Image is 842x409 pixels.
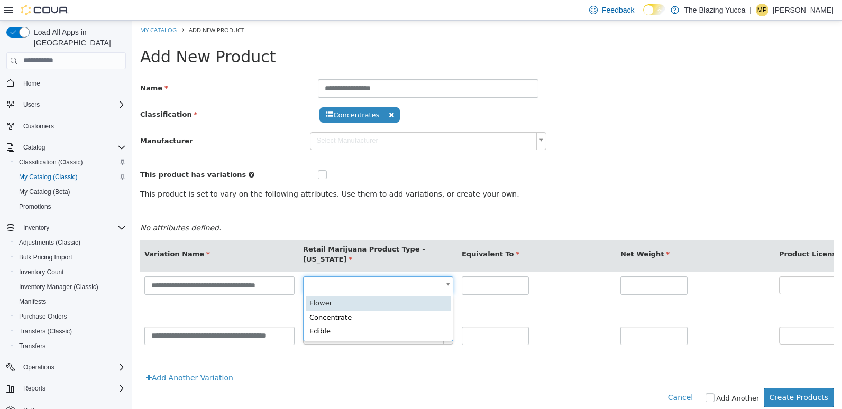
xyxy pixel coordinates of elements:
span: Users [19,98,126,111]
span: Adjustments (Classic) [15,236,126,249]
span: Promotions [15,200,126,213]
button: My Catalog (Beta) [11,184,130,199]
span: Inventory [23,224,49,232]
button: Home [2,76,130,91]
span: My Catalog (Beta) [15,185,126,198]
p: [PERSON_NAME] [773,4,834,16]
a: Customers [19,120,58,133]
button: Operations [2,360,130,375]
span: Catalog [19,141,126,154]
img: Cova [21,5,69,15]
a: Promotions [15,200,56,213]
button: Reports [19,382,50,395]
button: Operations [19,361,59,374]
span: Inventory [19,221,126,234]
button: Adjustments (Classic) [11,235,130,250]
span: Classification (Classic) [19,158,83,166]
button: Bulk Pricing Import [11,250,130,265]
button: Transfers [11,339,130,354]
span: Purchase Orders [15,310,126,323]
span: My Catalog (Classic) [19,173,78,181]
span: Bulk Pricing Import [15,251,126,264]
a: Inventory Manager (Classic) [15,281,103,293]
a: Transfers [15,340,50,352]
a: Transfers (Classic) [15,325,76,338]
a: Purchase Orders [15,310,71,323]
button: Transfers (Classic) [11,324,130,339]
span: MP [757,4,767,16]
span: Catalog [23,143,45,152]
span: Transfers (Classic) [19,327,72,336]
span: Classification (Classic) [15,156,126,169]
span: Load All Apps in [GEOGRAPHIC_DATA] [30,27,126,48]
button: Inventory [2,220,130,235]
span: Reports [19,382,126,395]
button: Reports [2,381,130,396]
a: Manifests [15,295,50,308]
button: Catalog [19,141,49,154]
a: Inventory Count [15,266,68,278]
button: Users [2,97,130,112]
span: Purchase Orders [19,312,67,321]
button: Customers [2,118,130,134]
a: My Catalog (Classic) [15,171,82,183]
button: Manifests [11,294,130,309]
a: Classification (Classic) [15,156,87,169]
button: My Catalog (Classic) [11,170,130,184]
span: Feedback [602,5,634,15]
a: Adjustments (Classic) [15,236,85,249]
button: Promotions [11,199,130,214]
span: Inventory Manager (Classic) [19,283,98,291]
span: Inventory Manager (Classic) [15,281,126,293]
span: My Catalog (Classic) [15,171,126,183]
span: Home [19,77,126,90]
button: Inventory Manager (Classic) [11,280,130,294]
span: Dark Mode [643,15,644,16]
p: The Blazing Yucca [684,4,746,16]
button: Catalog [2,140,130,155]
span: My Catalog (Beta) [19,188,70,196]
button: Inventory Count [11,265,130,280]
button: Inventory [19,221,53,234]
span: Customers [23,122,54,131]
button: Classification (Classic) [11,155,130,170]
span: Adjustments (Classic) [19,238,80,247]
span: Transfers [15,340,126,352]
span: Operations [19,361,126,374]
span: Inventory Count [19,268,64,276]
span: Users [23,100,40,109]
span: Transfers [19,342,45,350]
span: Manifests [19,298,46,306]
button: Users [19,98,44,111]
a: My Catalog (Beta) [15,185,75,198]
p: | [749,4,752,16]
div: Concentrate [173,290,318,304]
a: Bulk Pricing Import [15,251,77,264]
div: Flower [173,276,318,290]
span: Inventory Count [15,266,126,278]
div: Edible [173,304,318,318]
span: Bulk Pricing Import [19,253,72,262]
button: Purchase Orders [11,309,130,324]
span: Transfers (Classic) [15,325,126,338]
span: Home [23,79,40,88]
input: Dark Mode [643,4,665,15]
span: Manifests [15,295,126,308]
span: Reports [23,384,45,393]
span: Promotions [19,202,51,211]
span: Operations [23,363,54,371]
span: Customers [19,119,126,133]
a: Home [19,77,44,90]
div: Melissa Pillich [756,4,768,16]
